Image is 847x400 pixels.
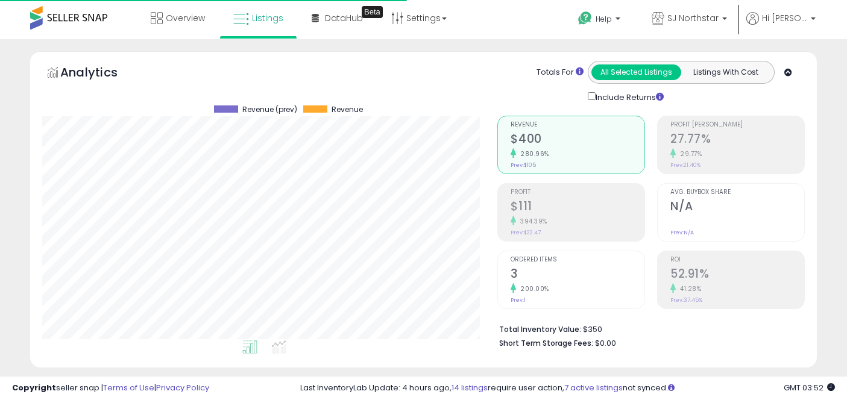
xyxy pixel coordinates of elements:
[568,2,632,39] a: Help
[242,105,297,114] span: Revenue (prev)
[156,382,209,393] a: Privacy Policy
[499,338,593,348] b: Short Term Storage Fees:
[578,11,593,26] i: Get Help
[166,12,205,24] span: Overview
[511,199,644,216] h2: $111
[670,229,694,236] small: Prev: N/A
[595,337,616,349] span: $0.00
[511,296,526,304] small: Prev: 1
[332,105,363,114] span: Revenue
[103,382,154,393] a: Terms of Use
[60,64,141,84] h5: Analytics
[511,122,644,128] span: Revenue
[452,382,488,393] a: 14 listings
[681,64,770,80] button: Listings With Cost
[516,284,549,293] small: 200.00%
[670,132,804,148] h2: 27.77%
[676,149,702,158] small: 29.77%
[667,12,719,24] span: SJ Northstar
[325,12,363,24] span: DataHub
[670,199,804,216] h2: N/A
[511,161,536,169] small: Prev: $105
[596,14,612,24] span: Help
[12,383,209,394] div: seller snap | |
[300,383,835,394] div: Last InventoryLab Update: 4 hours ago, require user action, not synced.
[537,67,584,78] div: Totals For
[670,189,804,196] span: Avg. Buybox Share
[676,284,701,293] small: 41.28%
[670,161,701,169] small: Prev: 21.40%
[670,296,702,304] small: Prev: 37.45%
[499,321,796,336] li: $350
[511,267,644,283] h2: 3
[516,149,549,158] small: 280.96%
[579,90,678,104] div: Include Returns
[511,189,644,196] span: Profit
[516,217,547,226] small: 394.39%
[670,267,804,283] h2: 52.91%
[499,324,581,334] b: Total Inventory Value:
[670,257,804,263] span: ROI
[591,64,681,80] button: All Selected Listings
[511,229,541,236] small: Prev: $22.47
[511,257,644,263] span: Ordered Items
[762,12,807,24] span: Hi [PERSON_NAME]
[252,12,283,24] span: Listings
[784,382,835,393] span: 2025-10-9 03:52 GMT
[746,12,816,39] a: Hi [PERSON_NAME]
[670,122,804,128] span: Profit [PERSON_NAME]
[511,132,644,148] h2: $400
[12,382,56,393] strong: Copyright
[564,382,623,393] a: 7 active listings
[362,6,383,18] div: Tooltip anchor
